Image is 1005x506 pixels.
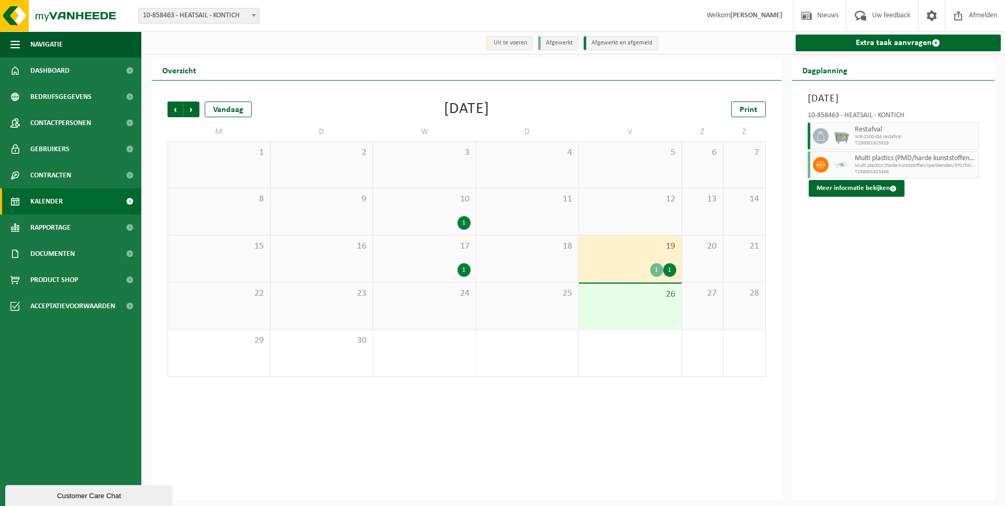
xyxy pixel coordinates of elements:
iframe: chat widget [5,483,175,506]
span: 29 [173,335,265,346]
span: Kalender [30,188,63,215]
div: Vandaag [205,102,252,117]
span: 23 [276,288,368,299]
h2: Overzicht [152,60,207,80]
img: LP-SK-00500-LPE-16 [834,157,850,173]
li: Uit te voeren [486,36,533,50]
div: 1 [457,263,471,277]
span: 4 [482,147,574,159]
span: T250001913918 [855,140,976,147]
span: 28 [729,288,760,299]
td: D [476,122,579,141]
span: Volgende [184,102,199,117]
div: 1 [457,216,471,230]
span: 2 [276,147,368,159]
span: Contactpersonen [30,110,91,136]
td: M [167,122,271,141]
span: 22 [173,288,265,299]
span: 13 [687,194,718,205]
span: 12 [584,194,676,205]
span: Contracten [30,162,71,188]
span: Product Shop [30,267,78,293]
span: Print [740,106,757,114]
span: Rapportage [30,215,71,241]
span: 16 [276,241,368,252]
span: 15 [173,241,265,252]
span: Documenten [30,241,75,267]
span: 5 [584,147,676,159]
span: 20 [687,241,718,252]
td: V [579,122,682,141]
span: 7 [729,147,760,159]
span: 8 [173,194,265,205]
span: Vorige [167,102,183,117]
button: Meer informatie bekijken [809,180,904,197]
span: 3 [378,147,471,159]
span: 10 [378,194,471,205]
div: 1 [663,263,676,277]
h3: [DATE] [808,91,979,107]
span: Multi plastics (harde kunststoffen/spanbanden/EPS/folie natu [855,163,976,169]
li: Afgewerkt en afgemeld [584,36,658,50]
div: [DATE] [444,102,489,117]
span: Navigatie [30,31,63,58]
td: D [271,122,374,141]
span: 25 [482,288,574,299]
td: W [373,122,476,141]
span: Gebruikers [30,136,70,162]
li: Afgewerkt [538,36,578,50]
span: 21 [729,241,760,252]
td: Z [682,122,724,141]
span: 9 [276,194,368,205]
td: Z [723,122,765,141]
span: Bedrijfsgegevens [30,84,92,110]
span: T250001923466 [855,169,976,175]
strong: [PERSON_NAME] [730,12,783,19]
a: Extra taak aanvragen [796,35,1001,51]
span: Acceptatievoorwaarden [30,293,115,319]
span: 10-858463 - HEATSAIL - KONTICH [138,8,260,24]
img: WB-2500-GAL-GY-01 [834,128,850,144]
span: 11 [482,194,574,205]
span: 30 [276,335,368,346]
span: 6 [687,147,718,159]
div: 1 [650,263,663,277]
span: 18 [482,241,574,252]
div: 10-858463 - HEATSAIL - KONTICH [808,112,979,122]
span: Restafval [855,126,976,134]
span: 27 [687,288,718,299]
span: 10-858463 - HEATSAIL - KONTICH [139,8,259,23]
h2: Dagplanning [792,60,858,80]
a: Print [731,102,766,117]
span: WB-2500-GA restafval [855,134,976,140]
span: 19 [584,241,676,252]
span: 17 [378,241,471,252]
span: 1 [173,147,265,159]
span: Dashboard [30,58,70,84]
span: 26 [584,289,676,300]
span: 14 [729,194,760,205]
span: 24 [378,288,471,299]
span: Multi plastics (PMD/harde kunststoffen/spanbanden/EPS/folie naturel/folie gemengd) [855,154,976,163]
